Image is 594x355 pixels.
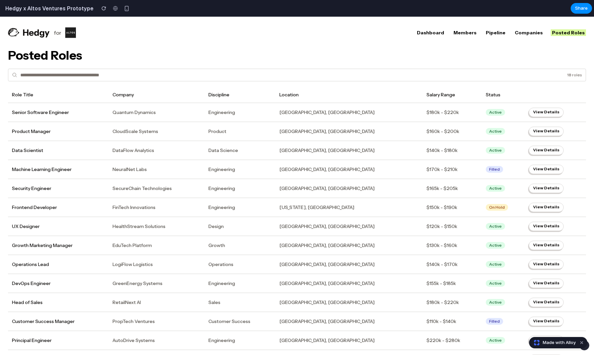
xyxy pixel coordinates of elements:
[279,149,418,156] div: [GEOGRAPHIC_DATA], [GEOGRAPHIC_DATA]
[486,263,505,270] span: Active
[113,320,200,327] div: AutoDrive Systems
[427,301,478,308] div: $110k - $140k
[279,75,418,81] div: Location
[208,168,272,175] div: Engineering
[529,91,564,100] button: View Details
[486,111,505,118] span: Active
[427,92,478,99] div: $180k - $220k
[279,301,418,308] div: [GEOGRAPHIC_DATA], [GEOGRAPHIC_DATA]
[208,206,272,213] div: Design
[8,32,82,45] h1: Posted Roles
[551,13,586,19] a: Posted Roles
[12,168,105,175] div: Security Engineer
[12,206,105,213] div: UX Designer
[113,92,200,99] div: Quantum Dynamics
[279,225,418,232] div: [GEOGRAPHIC_DATA], [GEOGRAPHIC_DATA]
[208,263,272,270] div: Engineering
[529,186,564,195] button: View Details
[208,92,272,99] div: Engineering
[113,301,200,308] div: PropTech Ventures
[529,224,564,233] button: View Details
[529,148,564,157] button: View Details
[12,301,105,308] div: Customer Success Manager
[113,282,200,289] div: RetailNext AI
[529,319,564,328] button: View Details
[427,263,478,270] div: $155k - $185k
[571,3,592,14] button: Share
[486,225,505,232] span: Active
[529,281,564,290] button: View Details
[12,75,105,81] div: Role Title
[208,244,272,251] div: Operations
[486,187,508,194] span: On Hold
[65,11,76,21] img: Altos Ventures
[486,75,521,81] div: Status
[529,243,564,252] button: View Details
[12,149,105,156] div: Machine Learning Engineer
[513,13,544,19] a: Companies
[113,263,200,270] div: GreenEnergy Systems
[486,168,505,175] span: Active
[575,5,588,12] span: Share
[113,168,200,175] div: SecureChain Technologies
[427,149,478,156] div: $170k - $210k
[113,225,200,232] div: EduTech Platform
[427,225,478,232] div: $130k - $160k
[529,338,564,347] button: View Details
[279,244,418,251] div: [GEOGRAPHIC_DATA], [GEOGRAPHIC_DATA]
[208,130,272,137] div: Data Science
[113,111,200,118] div: CloudScale Systems
[543,339,576,346] span: Made with Alloy
[427,282,478,289] div: $180k - $220k
[529,262,564,271] button: View Details
[12,282,105,289] div: Head of Sales
[567,56,582,61] span: 18 roles
[279,168,418,175] div: [GEOGRAPHIC_DATA], [GEOGRAPHIC_DATA]
[529,205,564,214] button: View Details
[208,320,272,327] div: Engineering
[529,167,564,176] button: View Details
[113,149,200,156] div: NeuralNet Labs
[486,130,505,137] span: Active
[486,206,505,213] span: Active
[529,339,576,346] a: Made with Alloy
[208,301,272,308] div: Customer Success
[113,75,200,81] div: Company
[427,168,478,175] div: $165k - $205k
[486,244,505,251] span: Active
[427,75,478,81] div: Salary Range
[12,263,105,270] div: DevOps Engineer
[12,320,105,327] div: Principal Engineer
[427,187,478,194] div: $150k - $190k
[427,111,478,118] div: $160k - $200k
[12,225,105,232] div: Growth Marketing Manager
[452,13,478,19] a: Members
[486,282,505,289] span: Active
[8,11,50,21] img: Hedgy Logo
[529,300,564,309] button: View Details
[427,320,478,327] div: $220k - $280k
[208,75,272,81] div: Discipline
[529,110,564,119] button: View Details
[113,187,200,194] div: FinTech Innovations
[486,92,505,99] span: Active
[427,130,478,137] div: $140k - $180k
[113,206,200,213] div: HealthStream Solutions
[12,92,105,99] div: Senior Software Engineer
[279,92,418,99] div: [GEOGRAPHIC_DATA], [GEOGRAPHIC_DATA]
[208,282,272,289] div: Sales
[208,225,272,232] div: Growth
[208,187,272,194] div: Engineering
[3,4,94,12] h2: Hedgy x Altos Ventures Prototype
[578,339,586,347] button: Dismiss watermark
[113,130,200,137] div: DataFlow Analytics
[279,282,418,289] div: [GEOGRAPHIC_DATA], [GEOGRAPHIC_DATA]
[12,130,105,137] div: Data Scientist
[486,301,503,308] span: Filled
[54,12,61,20] span: for
[279,320,418,327] div: [GEOGRAPHIC_DATA], [GEOGRAPHIC_DATA]
[12,244,105,251] div: Operations Lead
[279,130,418,137] div: [GEOGRAPHIC_DATA], [GEOGRAPHIC_DATA]
[12,111,105,118] div: Product Manager
[484,13,507,19] a: Pipeline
